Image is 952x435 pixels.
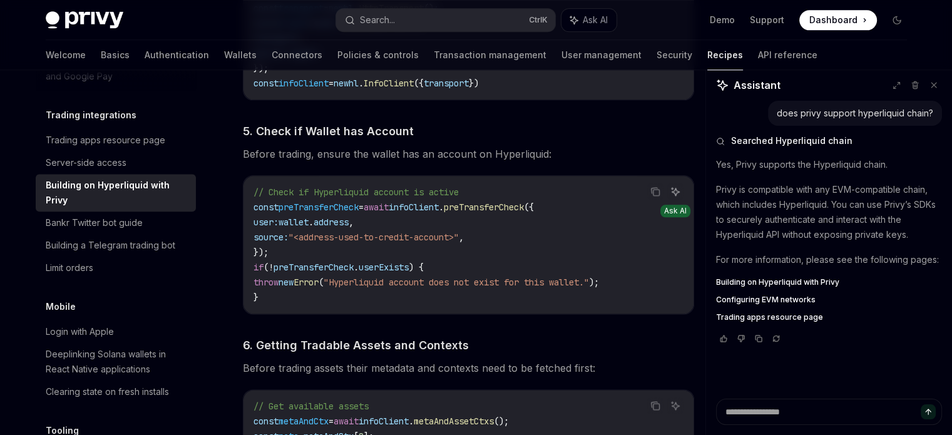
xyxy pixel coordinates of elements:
[667,183,683,200] button: Ask AI
[294,277,319,288] span: Error
[334,78,349,89] span: new
[716,252,942,267] p: For more information, please see the following pages:
[46,238,175,253] div: Building a Telegram trading bot
[46,260,93,275] div: Limit orders
[36,257,196,279] a: Limit orders
[921,404,936,419] button: Send message
[414,416,494,427] span: metaAndAssetCtxs
[329,416,334,427] span: =
[253,247,269,258] span: });
[36,343,196,381] a: Deeplinking Solana wallets in React Native applications
[243,123,414,140] span: 5. Check if Wallet has Account
[716,295,942,305] a: Configuring EVM networks
[359,262,409,273] span: userExists
[145,40,209,70] a: Authentication
[561,40,642,70] a: User management
[253,78,279,89] span: const
[46,155,126,170] div: Server-side access
[716,277,942,287] a: Building on Hyperliquid with Privy
[46,178,188,208] div: Building on Hyperliquid with Privy
[469,78,479,89] span: })
[716,295,816,305] span: Configuring EVM networks
[777,107,933,120] div: does privy support hyperliquid chain?
[289,232,459,243] span: "<address-used-to-credit-account>"
[349,217,354,228] span: ,
[524,202,534,213] span: ({
[354,262,359,273] span: .
[36,212,196,234] a: Bankr Twitter bot guide
[439,202,444,213] span: .
[279,277,294,288] span: new
[409,262,424,273] span: ) {
[389,202,439,213] span: infoClient
[359,78,364,89] span: .
[243,359,694,377] span: Before trading assets their metadata and contexts need to be fetched first:
[324,277,589,288] span: "Hyperliquid account does not exist for this wallet."
[253,202,279,213] span: const
[253,292,258,303] span: }
[46,108,136,123] h5: Trading integrations
[667,397,683,414] button: Ask AI
[253,401,369,412] span: // Get available assets
[314,217,349,228] span: address
[731,135,852,147] span: Searched Hyperliquid chain
[253,277,279,288] span: throw
[334,416,359,427] span: await
[46,11,123,29] img: dark logo
[359,202,364,213] span: =
[329,78,334,89] span: =
[253,217,279,228] span: user:
[716,312,823,322] span: Trading apps resource page
[657,40,692,70] a: Security
[46,40,86,70] a: Welcome
[647,397,663,414] button: Copy the contents from the code block
[36,381,196,403] a: Clearing state on fresh installs
[707,40,743,70] a: Recipes
[583,14,608,26] span: Ask AI
[716,157,942,172] p: Yes, Privy supports the Hyperliquid chain.
[224,40,257,70] a: Wallets
[409,416,414,427] span: .
[799,10,877,30] a: Dashboard
[434,40,546,70] a: Transaction management
[561,9,617,31] button: Ask AI
[36,129,196,151] a: Trading apps resource page
[279,416,329,427] span: metaAndCtx
[337,40,419,70] a: Policies & controls
[46,347,188,377] div: Deeplinking Solana wallets in React Native applications
[46,215,143,230] div: Bankr Twitter bot guide
[46,384,169,399] div: Clearing state on fresh installs
[660,205,690,217] div: Ask AI
[887,10,907,30] button: Toggle dark mode
[36,151,196,174] a: Server-side access
[264,262,269,273] span: (
[36,174,196,212] a: Building on Hyperliquid with Privy
[36,320,196,343] a: Login with Apple
[444,202,524,213] span: preTransferCheck
[253,187,459,198] span: // Check if Hyperliquid account is active
[716,277,839,287] span: Building on Hyperliquid with Privy
[809,14,857,26] span: Dashboard
[529,15,548,25] span: Ctrl K
[716,312,942,322] a: Trading apps resource page
[253,232,289,243] span: source:
[46,324,114,339] div: Login with Apple
[274,262,354,273] span: preTransferCheck
[459,232,464,243] span: ,
[46,299,76,314] h5: Mobile
[279,217,309,228] span: wallet
[589,277,599,288] span: );
[309,217,314,228] span: .
[414,78,424,89] span: ({
[494,416,509,427] span: ();
[279,78,329,89] span: infoClient
[101,40,130,70] a: Basics
[243,337,469,354] span: 6. Getting Tradable Assets and Contexts
[424,78,469,89] span: transport
[734,78,781,93] span: Assistant
[243,145,694,163] span: Before trading, ensure the wallet has an account on Hyperliquid:
[360,13,395,28] div: Search...
[647,183,663,200] button: Copy the contents from the code block
[46,133,165,148] div: Trading apps resource page
[716,182,942,242] p: Privy is compatible with any EVM-compatible chain, which includes Hyperliquid. You can use Privy’...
